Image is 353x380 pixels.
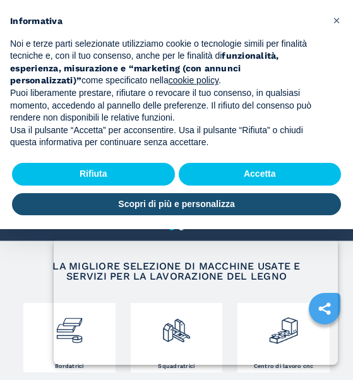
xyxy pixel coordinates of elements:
[179,225,184,230] button: 2
[55,364,84,369] h3: Bordatrici
[179,163,342,186] button: Accetta
[10,50,279,85] strong: funzionalità, esperienza, misurazione e “marketing (con annunci personalizzati)”
[254,364,314,369] h3: Centro di lavoro cnc
[12,163,175,186] button: Rifiuta
[10,87,323,124] p: Puoi liberamente prestare, rifiutare o revocare il tuo consenso, in qualsiasi momento, accedendo ...
[333,13,340,28] span: ×
[10,38,323,87] p: Noi e terze parti selezionate utilizziamo cookie o tecnologie simili per finalità tecniche e, con...
[10,124,323,149] p: Usa il pulsante “Accetta” per acconsentire. Usa il pulsante “Rifiuta” o chiudi questa informativa...
[169,75,218,85] a: cookie policy
[10,15,323,28] h2: Informativa
[169,225,174,230] button: 1
[12,193,341,216] button: Scopri di più e personalizza
[23,303,116,372] a: Bordatrici
[32,261,321,282] h2: LA MIGLIORE SELEZIONE DI MACCHINE USATE E SERVIZI PER LA LAVORAZIONE DEL LEGNO
[158,364,194,369] h3: Squadratrici
[326,10,347,30] button: Chiudi questa informativa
